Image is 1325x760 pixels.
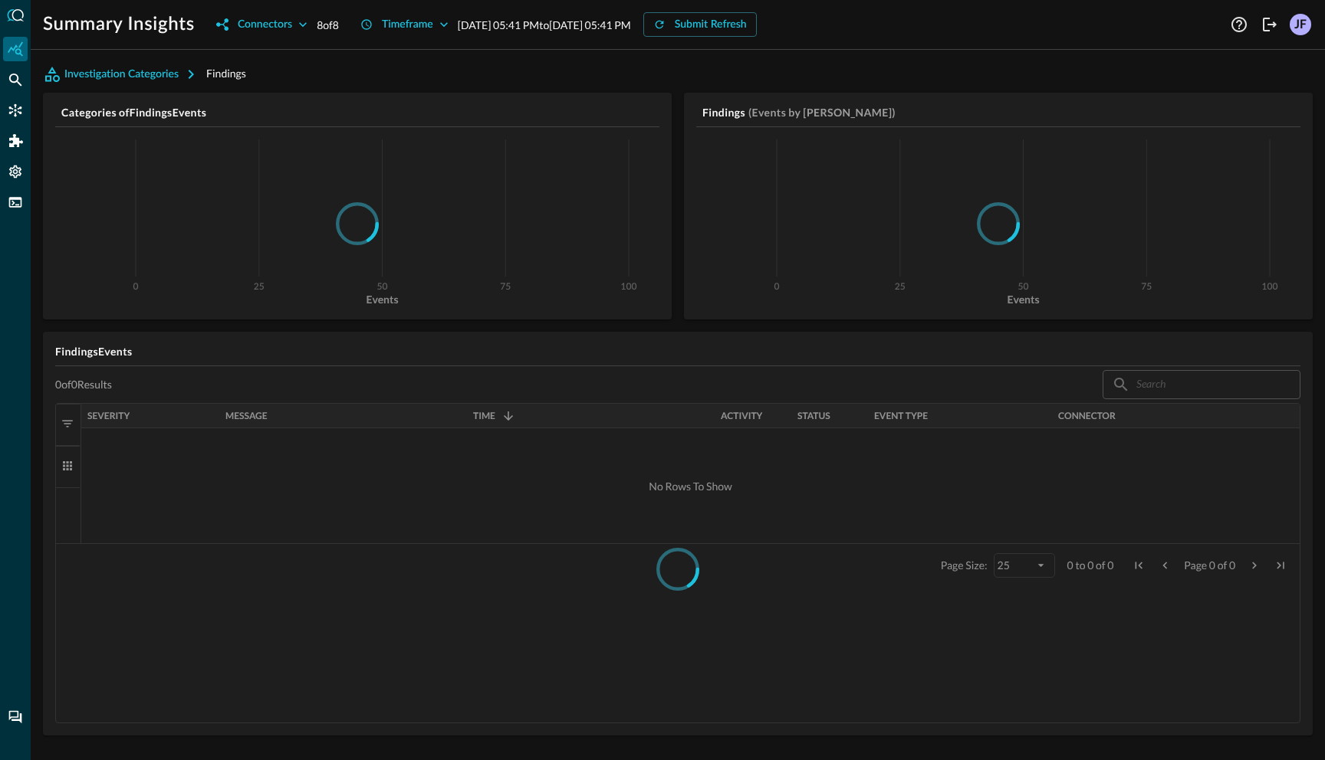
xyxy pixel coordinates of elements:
[1290,14,1311,35] div: JF
[1258,12,1282,37] button: Logout
[207,12,317,37] button: Connectors
[702,105,745,120] h5: Findings
[458,17,631,33] p: [DATE] 05:41 PM to [DATE] 05:41 PM
[675,15,747,34] div: Submit Refresh
[43,62,206,87] button: Investigation Categories
[55,344,1300,359] h5: Findings Events
[1227,12,1251,37] button: Help
[61,105,659,120] h5: Categories of Findings Events
[1136,370,1265,398] input: Search
[3,98,28,123] div: Connectors
[3,705,28,729] div: Chat
[317,17,339,33] p: 8 of 8
[3,67,28,92] div: Federated Search
[238,15,292,34] div: Connectors
[206,67,246,80] span: Findings
[55,378,112,391] p: 0 of 0 Results
[4,129,28,153] div: Addons
[382,15,433,34] div: Timeframe
[3,159,28,184] div: Settings
[3,37,28,61] div: Summary Insights
[43,12,195,37] h1: Summary Insights
[3,190,28,215] div: FSQL
[643,12,757,37] button: Submit Refresh
[351,12,458,37] button: Timeframe
[748,105,896,120] h5: (Events by [PERSON_NAME])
